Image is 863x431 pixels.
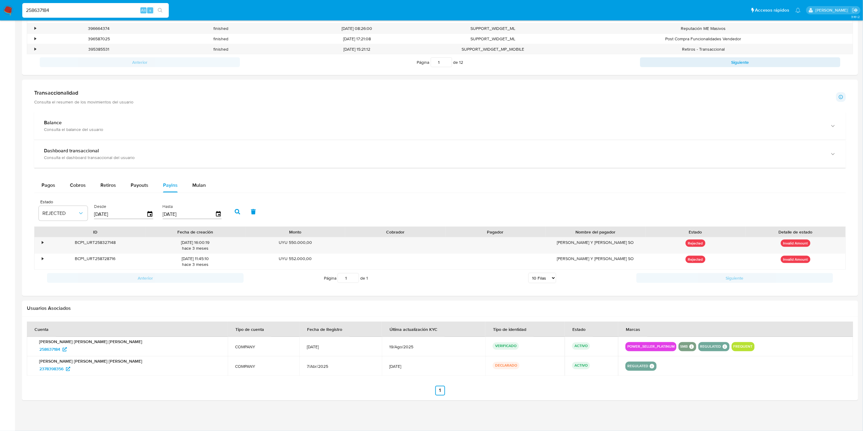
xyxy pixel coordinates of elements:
[38,24,160,34] div: 396664374
[160,44,282,54] div: finished
[141,7,146,13] span: Alt
[27,306,853,312] h2: Usuarios Asociados
[282,34,432,44] div: [DATE] 17:21:08
[34,15,36,21] div: •
[282,44,432,54] div: [DATE] 15:21:12
[432,44,554,54] div: SUPPORT_WIDGET_MP_MOBILE
[160,24,282,34] div: finished
[815,7,850,13] p: gregorio.negri@mercadolibre.com
[852,7,858,13] a: Salir
[149,7,151,13] span: s
[796,8,801,13] a: Notificaciones
[22,6,169,14] input: Buscar usuario o caso...
[282,24,432,34] div: [DATE] 08:26:00
[554,24,853,34] div: Reputación ME Masivos
[34,46,36,52] div: •
[417,57,463,67] span: Página de
[851,14,860,19] span: 3.161.2
[38,34,160,44] div: 396587025
[755,7,789,13] span: Accesos rápidos
[554,44,853,54] div: Retiros - Transaccional
[34,36,36,42] div: •
[154,6,166,15] button: search-icon
[160,34,282,44] div: finished
[459,59,463,65] span: 12
[34,26,36,31] div: •
[554,34,853,44] div: Post Compra Funcionalidades Vendedor
[38,44,160,54] div: 395385531
[640,57,840,67] button: Siguiente
[432,24,554,34] div: SUPPORT_WIDGET_ML
[432,34,554,44] div: SUPPORT_WIDGET_ML
[40,57,240,67] button: Anterior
